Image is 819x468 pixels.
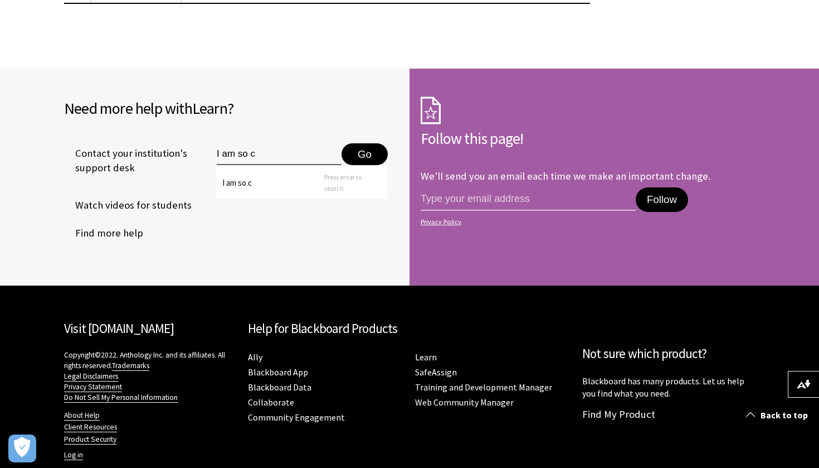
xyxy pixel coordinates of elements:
a: Back to top [738,405,819,426]
button: Open Preferences [8,435,36,462]
a: Log in [64,450,83,460]
h2: Need more help with ? [64,97,398,120]
a: Community Engagement [248,412,345,423]
a: Privacy Policy [421,218,752,226]
a: Privacy Statement [64,382,122,392]
a: Client Resources [64,422,117,432]
a: Product Security [64,435,116,445]
p: Blackboard has many products. Let us help you find what you need. [582,375,755,400]
span: Contact your institution's support desk [64,146,191,175]
a: Legal Disclaimers [64,371,118,382]
span: Press enter to search [313,172,381,194]
a: SafeAssign [415,366,457,378]
p: We'll send you an email each time we make an important change. [421,170,710,182]
a: About Help [64,411,100,421]
span: Learn [192,98,227,118]
a: Collaborate [248,397,294,408]
a: Watch videos for students [64,197,192,214]
a: Blackboard Data [248,382,311,393]
a: Ally [248,351,262,363]
p: Copyright©2022. Anthology Inc. and its affiliates. All rights reserved. [64,350,237,403]
a: Trademarks [112,361,149,371]
img: Subscription Icon [421,97,441,124]
a: Blackboard App [248,366,308,378]
ul: autocomplete school names [216,166,387,199]
h2: Follow this page! [421,127,755,150]
a: Learn [415,351,437,363]
a: Find more help [64,225,143,242]
h2: Help for Blackboard Products [248,319,571,339]
a: Do Not Sell My Personal Information [64,393,178,403]
button: Go [342,143,388,166]
input: Type institution name to get support [217,143,342,166]
a: Visit [DOMAIN_NAME] [64,320,174,336]
a: Web Community Manager [415,397,514,408]
a: Find My Product [582,408,655,421]
a: Training and Development Manager [415,382,552,393]
button: Follow [636,187,688,212]
li: I am so c [216,166,387,199]
input: email address [421,187,636,211]
h2: Not sure which product? [582,344,755,364]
